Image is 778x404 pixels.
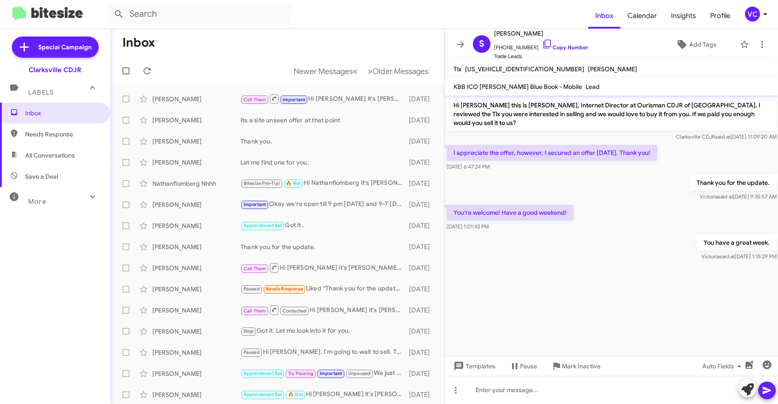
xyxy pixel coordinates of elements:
[520,358,537,374] span: Pause
[240,347,406,357] div: Hi [PERSON_NAME]. I'm going to wait to sell. Thanks for your help
[664,3,703,29] a: Insights
[283,97,306,103] span: Important
[737,7,768,22] button: VC
[240,158,406,167] div: Let me find one for you.
[406,390,437,399] div: [DATE]
[454,83,582,91] span: KBB ICO [PERSON_NAME] Blue Book - Mobile
[715,133,730,140] span: said at
[588,3,620,29] a: Inbox
[152,137,240,146] div: [PERSON_NAME]
[38,43,92,51] span: Special Campaign
[696,235,776,250] p: You have a great week.
[240,116,406,125] div: Its a site unseen offer at that point
[368,66,372,77] span: »
[406,327,437,336] div: [DATE]
[243,349,260,355] span: Paused
[372,66,428,76] span: Older Messages
[689,175,776,191] p: Thank you for the update.
[446,145,657,161] p: I appreciate the offer, however, I secured an offer [DATE]. Thank you!
[243,286,260,292] span: Paused
[406,348,437,357] div: [DATE]
[689,37,716,52] span: Add Tags
[265,286,303,292] span: Needs Response
[452,358,495,374] span: Templates
[243,308,266,314] span: Call Them
[240,242,406,251] div: Thank you for the update.
[288,392,303,397] span: 🔥 Hot
[445,358,502,374] button: Templates
[240,178,406,188] div: Hi Nathanflomberg it's [PERSON_NAME] at Ourisman CDJR of [GEOGRAPHIC_DATA]. Don't miss out on an ...
[152,221,240,230] div: [PERSON_NAME]
[362,62,434,80] button: Next
[25,172,58,181] span: Save a Deal
[240,284,406,294] div: Liked “Thank you for the update.”
[406,369,437,378] div: [DATE]
[446,223,489,230] span: [DATE] 1:01:43 PM
[502,358,544,374] button: Pause
[717,193,733,200] span: said at
[12,37,99,58] a: Special Campaign
[152,158,240,167] div: [PERSON_NAME]
[243,180,280,186] span: Bitesize Pro-Tip!
[406,158,437,167] div: [DATE]
[289,62,434,80] nav: Page navigation example
[240,220,406,231] div: Got it .
[745,7,760,22] div: VC
[240,389,406,400] div: Hi [PERSON_NAME] it's [PERSON_NAME] at Ourisman CDJR of [GEOGRAPHIC_DATA]. Don't miss out on an i...
[152,264,240,272] div: [PERSON_NAME]
[152,306,240,315] div: [PERSON_NAME]
[348,371,371,376] span: Unpaused
[406,306,437,315] div: [DATE]
[353,66,358,77] span: «
[542,44,588,51] a: Copy Number
[446,205,574,220] p: You're welcome! Have a good weekend!
[695,358,752,374] button: Auto Fields
[122,36,155,50] h1: Inbox
[107,4,291,25] input: Search
[699,193,776,200] span: Victoria [DATE] 9:35:57 AM
[703,3,737,29] a: Profile
[406,264,437,272] div: [DATE]
[465,65,584,73] span: [US_VEHICLE_IDENTIFICATION_NUMBER]
[152,369,240,378] div: [PERSON_NAME]
[240,326,406,336] div: Got it. Let me look into it for you.
[288,371,313,376] span: Try Pausing
[29,66,81,74] div: Clarksville CDJR
[152,95,240,103] div: [PERSON_NAME]
[240,137,406,146] div: Thank you.
[656,37,736,52] button: Add Tags
[406,242,437,251] div: [DATE]
[620,3,664,29] a: Calendar
[243,371,282,376] span: Appointment Set
[152,242,240,251] div: [PERSON_NAME]
[243,223,282,228] span: Appointment Set
[286,180,301,186] span: 🔥 Hot
[240,368,406,378] div: We just got these in. Please let me know if you want to see one in person.
[406,137,437,146] div: [DATE]
[240,305,406,316] div: Hi [PERSON_NAME] it's [PERSON_NAME] at Ourisman CDJR of [GEOGRAPHIC_DATA]. Don't miss out on an i...
[544,358,608,374] button: Mark Inactive
[588,65,637,73] span: [PERSON_NAME]
[406,221,437,230] div: [DATE]
[494,52,588,61] span: Trade Leads
[454,65,461,73] span: Tlx
[283,308,307,314] span: Contacted
[320,371,343,376] span: Important
[243,328,254,334] span: Stop
[28,198,46,206] span: More
[562,358,601,374] span: Mark Inactive
[152,285,240,294] div: [PERSON_NAME]
[152,200,240,209] div: [PERSON_NAME]
[152,179,240,188] div: Nathanflomberg Nhhh
[240,199,406,209] div: Okay we're open till 9 pm [DATE] and 9-7 [DATE].
[406,95,437,103] div: [DATE]
[288,62,363,80] button: Previous
[152,348,240,357] div: [PERSON_NAME]
[719,253,734,260] span: said at
[25,130,100,139] span: Needs Response
[152,390,240,399] div: [PERSON_NAME]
